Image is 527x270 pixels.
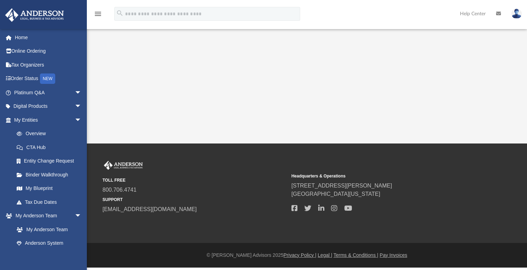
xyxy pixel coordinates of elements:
a: Binder Walkthrough [10,168,92,182]
a: [GEOGRAPHIC_DATA][US_STATE] [291,191,380,197]
a: Privacy Policy | [283,252,316,258]
a: Terms & Conditions | [334,252,378,258]
a: Pay Invoices [380,252,407,258]
span: arrow_drop_down [75,209,89,223]
a: CTA Hub [10,140,92,154]
div: © [PERSON_NAME] Advisors 2025 [87,252,527,259]
a: My Entitiesarrow_drop_down [5,113,92,127]
span: arrow_drop_down [75,86,89,100]
small: SUPPORT [102,197,287,203]
div: NEW [40,73,55,84]
a: My Anderson Team [10,223,85,236]
a: Digital Productsarrow_drop_down [5,99,92,113]
a: 800.706.4741 [102,187,137,193]
a: Platinum Q&Aarrow_drop_down [5,86,92,99]
a: Tax Due Dates [10,195,92,209]
a: My Blueprint [10,182,89,195]
i: menu [94,10,102,18]
a: [STREET_ADDRESS][PERSON_NAME] [291,183,392,189]
a: Home [5,31,92,44]
a: menu [94,13,102,18]
a: Order StatusNEW [5,72,92,86]
small: TOLL FREE [102,177,287,183]
a: Overview [10,127,92,141]
a: My Anderson Teamarrow_drop_down [5,209,89,223]
img: Anderson Advisors Platinum Portal [102,161,144,170]
a: Online Ordering [5,44,92,58]
span: arrow_drop_down [75,113,89,127]
a: Legal | [318,252,332,258]
a: Tax Organizers [5,58,92,72]
img: User Pic [511,9,522,19]
span: arrow_drop_down [75,99,89,114]
small: Headquarters & Operations [291,173,476,179]
a: Anderson System [10,236,89,250]
a: Entity Change Request [10,154,92,168]
a: [EMAIL_ADDRESS][DOMAIN_NAME] [102,206,197,212]
i: search [116,9,124,17]
img: Anderson Advisors Platinum Portal [3,8,66,22]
